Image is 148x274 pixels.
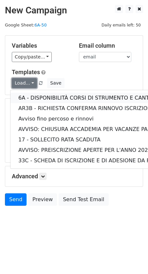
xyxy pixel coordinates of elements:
[28,193,57,206] a: Preview
[115,243,148,274] iframe: Chat Widget
[5,23,47,27] small: Google Sheet:
[12,78,37,88] a: Load...
[12,42,69,49] h5: Variables
[12,52,52,62] a: Copy/paste...
[47,78,64,88] button: Save
[12,173,136,180] h5: Advanced
[99,22,143,29] span: Daily emails left: 50
[5,193,27,206] a: Send
[99,23,143,27] a: Daily emails left: 50
[79,42,136,49] h5: Email column
[34,23,46,27] a: 6A-50
[59,193,108,206] a: Send Test Email
[12,69,40,75] a: Templates
[5,5,143,16] h2: New Campaign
